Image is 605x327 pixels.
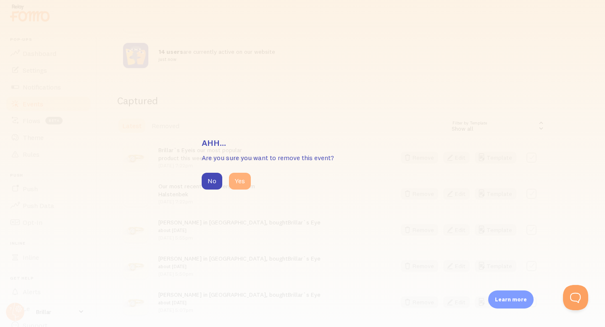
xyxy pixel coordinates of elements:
[202,153,403,163] p: Are you sure you want to remove this event?
[202,173,222,190] button: No
[495,295,527,303] p: Learn more
[488,290,534,309] div: Learn more
[202,137,403,148] h3: Ahh...
[229,173,251,190] button: Yes
[563,285,588,310] iframe: Help Scout Beacon - Open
